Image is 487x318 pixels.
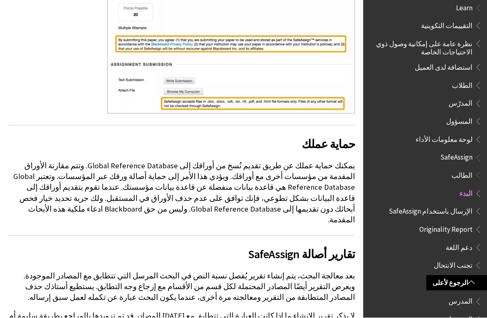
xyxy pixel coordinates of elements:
[440,151,473,162] span: SafeAssign
[446,115,473,126] span: المسؤول
[368,1,482,147] nav: Book outline for Blackboard Learn Help
[419,223,473,234] span: Originality Report
[459,187,473,198] span: البدء
[8,236,355,263] h2: تقارير أصالة SafeAssign
[8,161,355,226] p: يمكنك حماية عملك عن طريق تقديم نُسخ من أوراقك إلى Global Reference Database. وتتم مقارنة الأوراق ...
[416,133,473,144] span: لوحة معلومات الأداء
[456,1,473,12] span: Learn
[415,61,473,72] span: استضافة لدى العميل
[8,125,355,153] h2: حماية عملك
[452,169,473,180] span: الطالب
[373,37,473,57] span: نظرة عامة على إمكانية وصول ذوي الاحتياجات الخاصة
[449,97,473,108] span: المدرّس
[452,79,473,90] span: الطلاب
[449,295,473,306] span: المدرس
[389,205,473,216] span: الإرسال باستخدام SafeAssign
[8,271,355,304] p: بعد معالجة البحث، يتم إنشاء تقرير يُفصل نسبة النص في البحث المرسل التي تتطابق مع المصادر الموجودة...
[426,276,487,291] a: الرجوع لأعلى
[421,19,473,30] span: التقييمات التكوينية
[446,241,473,252] span: دعم اللغة
[434,259,473,270] span: تجنب الانتحال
